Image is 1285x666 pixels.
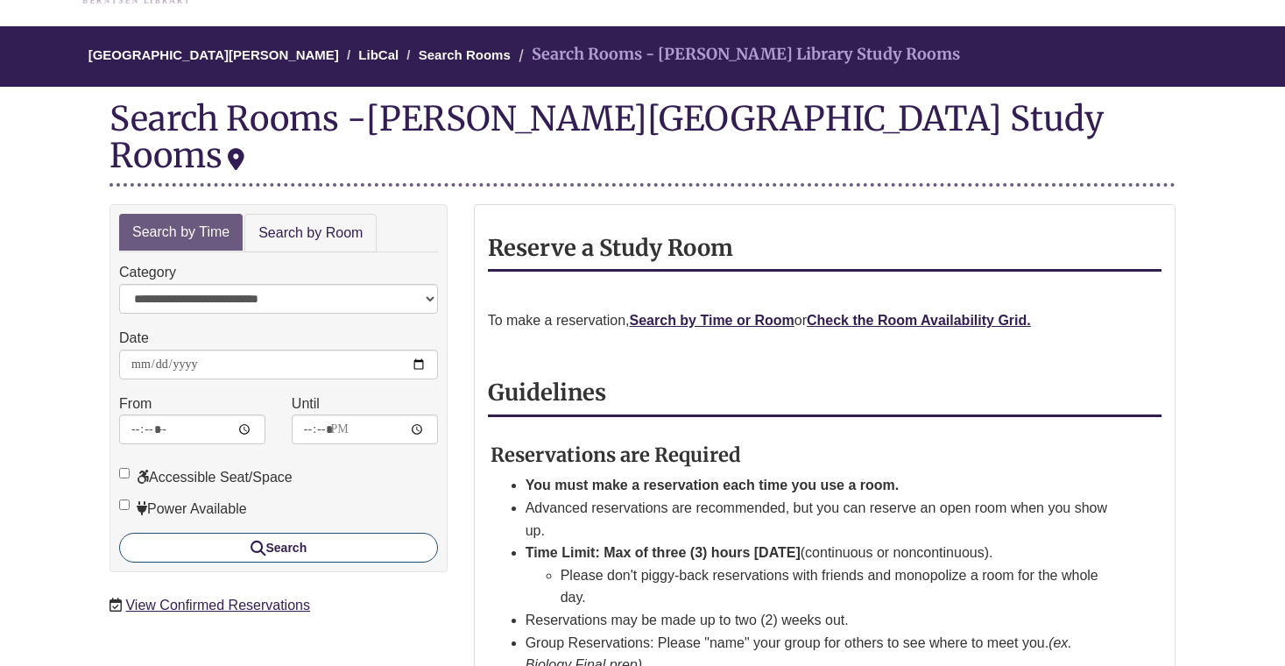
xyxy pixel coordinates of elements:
li: Advanced reservations are recommended, but you can reserve an open room when you show up. [526,497,1119,542]
p: To make a reservation, or [488,309,1161,332]
a: Check the Room Availability Grid. [807,313,1031,328]
label: Until [292,393,320,415]
a: LibCal [358,47,399,62]
strong: You must make a reservation each time you use a room. [526,478,900,492]
label: Accessible Seat/Space [119,466,293,489]
strong: Reserve a Study Room [488,234,733,262]
div: Search Rooms - [109,100,1176,186]
nav: Breadcrumb [109,26,1176,87]
a: Search by Room [244,214,377,253]
strong: Time Limit: Max of three (3) hours [DATE] [526,545,801,560]
a: [GEOGRAPHIC_DATA][PERSON_NAME] [88,47,339,62]
li: Reservations may be made up to two (2) weeks out. [526,609,1119,632]
a: View Confirmed Reservations [125,598,309,613]
label: Power Available [119,498,247,521]
li: Search Rooms - [PERSON_NAME] Library Study Rooms [514,42,960,67]
input: Accessible Seat/Space [119,468,130,478]
a: Search by Time or Room [630,313,794,328]
li: (continuous or noncontinuous). [526,542,1119,609]
label: From [119,393,152,415]
button: Search [119,533,438,563]
a: Search by Time [119,214,243,252]
label: Category [119,261,176,284]
strong: Reservations are Required [491,443,741,467]
input: Power Available [119,499,130,510]
strong: Guidelines [488,379,606,407]
label: Date [119,327,149,350]
div: [PERSON_NAME][GEOGRAPHIC_DATA] Study Rooms [109,97,1104,176]
a: Search Rooms [419,47,511,62]
li: Please don't piggy-back reservations with friends and monopolize a room for the whole day. [561,564,1119,609]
